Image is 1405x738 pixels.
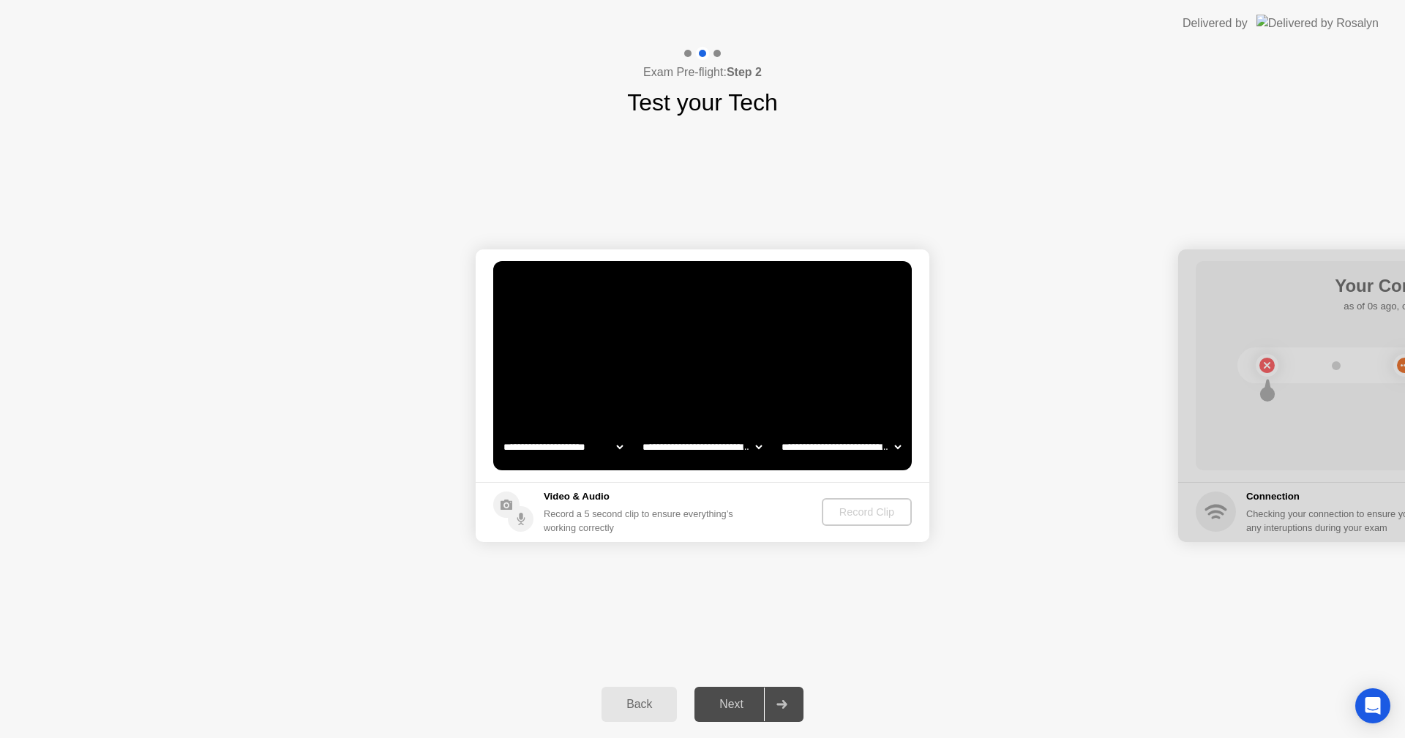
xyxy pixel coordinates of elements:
div: Next [699,698,764,711]
h1: Test your Tech [627,85,778,120]
select: Available cameras [501,432,626,462]
div: Open Intercom Messenger [1355,688,1390,723]
button: Record Clip [822,498,912,526]
select: Available microphones [779,432,904,462]
select: Available speakers [640,432,765,462]
div: Back [606,698,672,711]
button: Next [694,687,803,722]
b: Step 2 [727,66,762,78]
h4: Exam Pre-flight: [643,64,762,81]
div: Delivered by [1183,15,1248,32]
h5: Video & Audio [544,489,739,504]
div: Record Clip [828,506,906,518]
div: Record a 5 second clip to ensure everything’s working correctly [544,507,739,535]
button: Back [602,687,677,722]
img: Delivered by Rosalyn [1256,15,1379,31]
